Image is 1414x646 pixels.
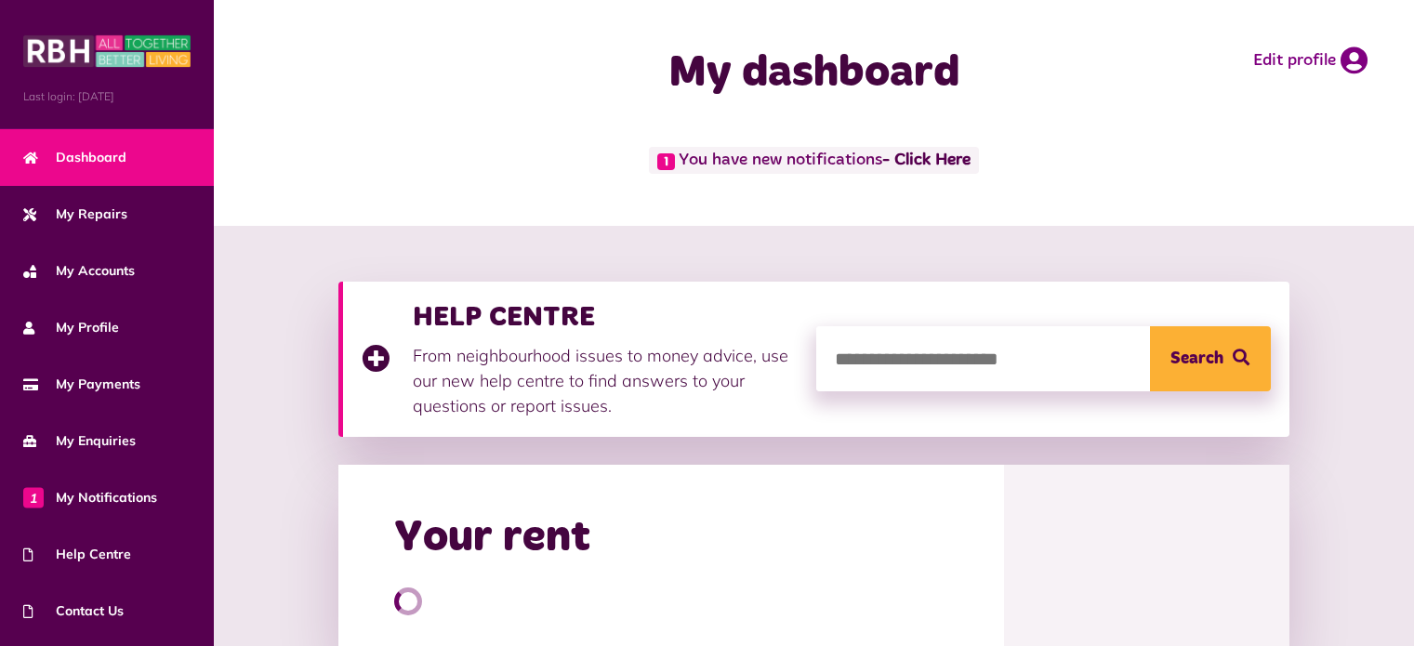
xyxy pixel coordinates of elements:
span: Contact Us [23,601,124,621]
span: My Profile [23,318,119,337]
span: You have new notifications [649,147,979,174]
span: My Payments [23,375,140,394]
img: MyRBH [23,33,191,70]
span: My Notifications [23,488,157,508]
span: My Enquiries [23,431,136,451]
a: Edit profile [1253,46,1368,74]
span: Help Centre [23,545,131,564]
h3: HELP CENTRE [413,300,798,334]
span: 1 [23,487,44,508]
span: Search [1170,326,1223,391]
span: My Repairs [23,204,127,224]
span: Dashboard [23,148,126,167]
p: From neighbourhood issues to money advice, use our new help centre to find answers to your questi... [413,343,798,418]
span: My Accounts [23,261,135,281]
h1: My dashboard [533,46,1096,100]
span: 1 [657,153,675,170]
h2: Your rent [394,511,590,565]
span: Last login: [DATE] [23,88,191,105]
button: Search [1150,326,1271,391]
a: - Click Here [882,152,971,169]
